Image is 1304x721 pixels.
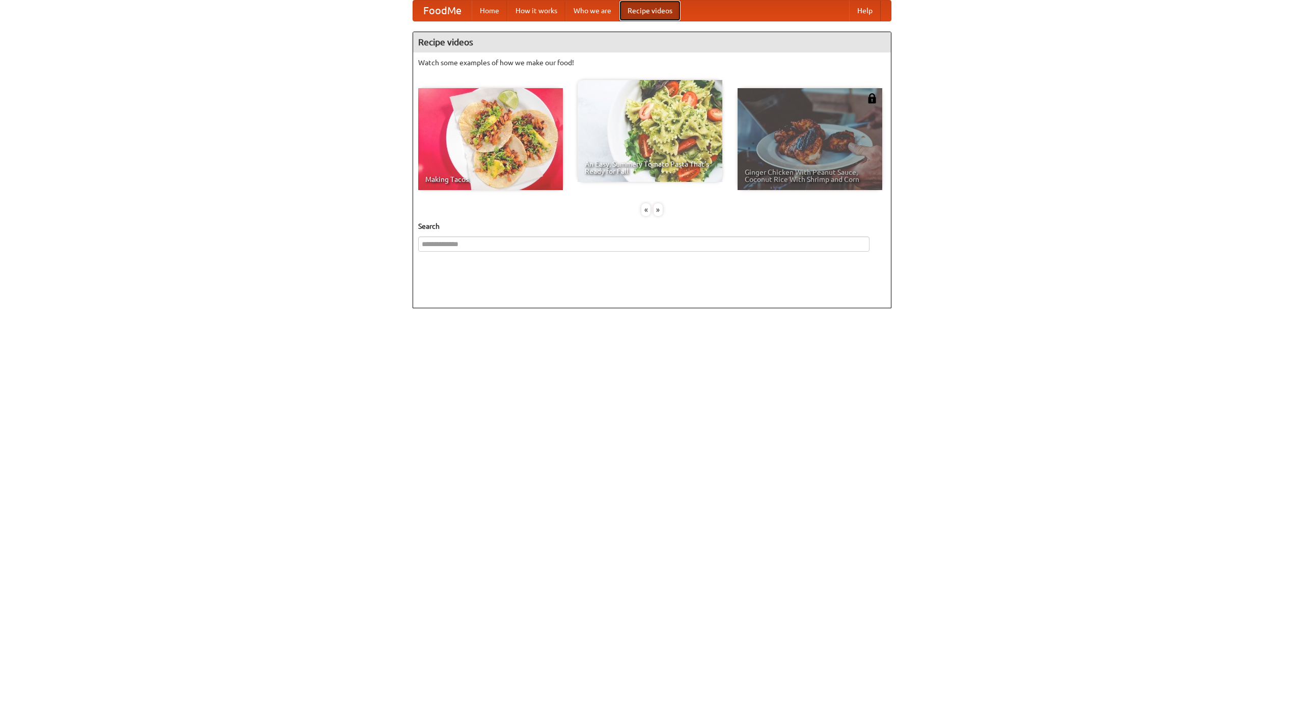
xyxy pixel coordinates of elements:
h4: Recipe videos [413,32,891,52]
a: An Easy, Summery Tomato Pasta That's Ready for Fall [578,80,722,182]
a: How it works [507,1,565,21]
span: An Easy, Summery Tomato Pasta That's Ready for Fall [585,161,715,175]
h5: Search [418,221,886,231]
a: Who we are [565,1,619,21]
a: Home [472,1,507,21]
a: FoodMe [413,1,472,21]
img: 483408.png [867,93,877,103]
p: Watch some examples of how we make our food! [418,58,886,68]
a: Recipe videos [619,1,681,21]
span: Making Tacos [425,176,556,183]
a: Making Tacos [418,88,563,190]
div: « [641,203,650,216]
div: » [654,203,663,216]
a: Help [849,1,881,21]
